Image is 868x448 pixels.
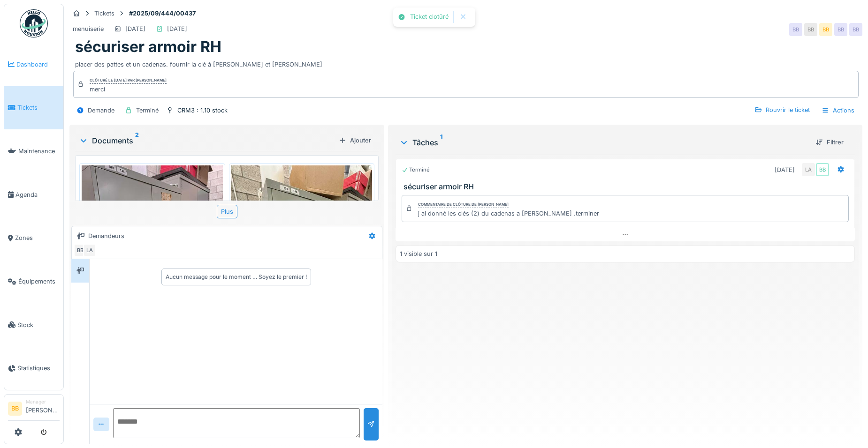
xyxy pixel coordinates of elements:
div: LA [802,163,815,176]
span: Agenda [15,190,60,199]
div: Filtrer [812,136,847,149]
img: dzzm6cjwwgshsmrl965vhlxszxij [82,165,223,353]
div: Aucun message pour le moment … Soyez le premier ! [166,273,307,281]
div: Ajouter [335,134,375,147]
div: BB [816,163,829,176]
div: Terminé [402,166,430,174]
sup: 2 [135,135,139,146]
a: Tickets [4,86,63,130]
div: Demande [88,106,114,115]
div: Rouvrir le ticket [751,104,814,116]
img: kq7ppdolvktb4di2ku58tsj5xqlu [231,165,373,353]
span: Statistiques [17,364,60,373]
a: Maintenance [4,129,63,173]
h1: sécuriser armoir RH [75,38,221,56]
div: [DATE] [167,24,187,33]
span: Tickets [17,103,60,112]
div: Commentaire de clôture de [PERSON_NAME] [418,202,509,208]
div: Tâches [399,137,808,148]
span: Maintenance [18,147,60,156]
a: Agenda [4,173,63,217]
div: Tickets [94,9,114,18]
div: Manager [26,398,60,405]
span: Zones [15,233,60,242]
div: Documents [79,135,335,146]
a: BB Manager[PERSON_NAME] [8,398,60,421]
div: BB [834,23,847,36]
a: Statistiques [4,347,63,390]
div: CRM3 : 1.10 stock [177,106,228,115]
div: merci [90,85,167,94]
span: Dashboard [16,60,60,69]
a: Zones [4,217,63,260]
span: Équipements [18,277,60,286]
a: Stock [4,303,63,347]
div: Ticket clotûré [410,13,449,21]
div: BB [819,23,832,36]
div: placer des pattes et un cadenas. fournir la clé à [PERSON_NAME] et [PERSON_NAME] [75,56,857,69]
div: Plus [217,205,237,218]
div: Actions [817,104,859,117]
div: BB [789,23,802,36]
li: [PERSON_NAME] [26,398,60,418]
a: Équipements [4,260,63,303]
div: menuiserie [73,24,104,33]
div: LA [83,244,96,257]
div: Clôturé le [DATE] par [PERSON_NAME] [90,77,167,84]
img: Badge_color-CXgf-gQk.svg [20,9,48,37]
a: Dashboard [4,43,63,86]
div: [DATE] [125,24,145,33]
div: j ai donné les clés (2) du cadenas a [PERSON_NAME] .terminer [418,209,599,218]
span: Stock [17,321,60,329]
li: BB [8,402,22,416]
div: Terminé [136,106,159,115]
div: BB [849,23,862,36]
div: BB [804,23,817,36]
sup: 1 [440,137,442,148]
strong: #2025/09/444/00437 [125,9,199,18]
h3: sécuriser armoir RH [404,182,851,191]
div: [DATE] [775,165,795,174]
div: BB [74,244,87,257]
div: 1 visible sur 1 [400,249,437,258]
div: Demandeurs [88,231,124,240]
